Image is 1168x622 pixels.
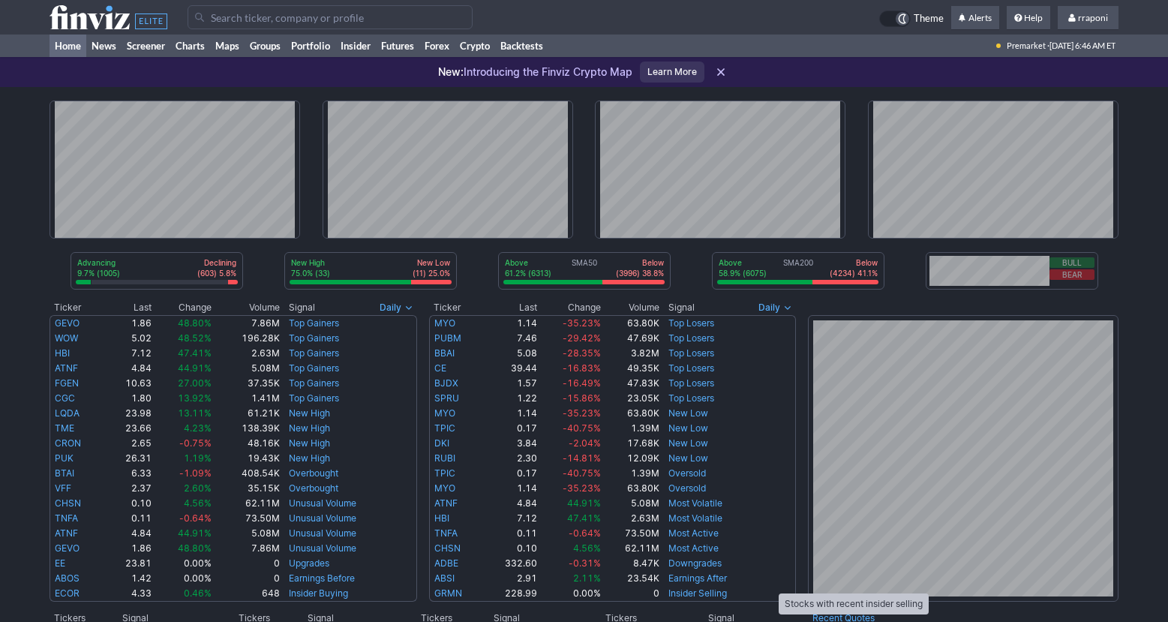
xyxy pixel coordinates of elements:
[483,541,538,556] td: 0.10
[505,257,551,268] p: Above
[505,268,551,278] p: 61.2% (6313)
[184,587,212,599] span: 0.46%
[289,332,339,344] a: Top Gainers
[602,300,660,315] th: Volume
[602,481,660,496] td: 63.80K
[105,421,152,436] td: 23.66
[212,391,281,406] td: 1.41M
[289,302,315,314] span: Signal
[602,511,660,526] td: 2.63M
[434,407,455,419] a: MYO
[569,437,601,449] span: -2.04%
[289,407,330,419] a: New High
[602,571,660,586] td: 23.54K
[616,268,664,278] p: (3996) 38.8%
[289,392,339,404] a: Top Gainers
[55,482,71,494] a: VFF
[567,512,601,524] span: 47.41%
[668,467,706,479] a: Oversold
[602,376,660,391] td: 47.83K
[434,437,449,449] a: DKI
[105,315,152,331] td: 1.86
[376,35,419,57] a: Futures
[483,361,538,376] td: 39.44
[289,317,339,329] a: Top Gainers
[483,376,538,391] td: 1.57
[755,300,796,315] button: Signals interval
[668,347,714,359] a: Top Losers
[178,317,212,329] span: 48.80%
[289,452,330,464] a: New High
[668,557,722,569] a: Downgrades
[55,587,80,599] a: ECOR
[184,482,212,494] span: 2.60%
[212,586,281,602] td: 648
[434,317,455,329] a: MYO
[602,361,660,376] td: 49.35K
[602,391,660,406] td: 23.05K
[289,437,330,449] a: New High
[212,451,281,466] td: 19.43K
[483,466,538,481] td: 0.17
[178,527,212,539] span: 44.91%
[563,317,601,329] span: -35.23%
[438,65,632,80] p: Introducing the Finviz Crypto Map
[178,362,212,374] span: 44.91%
[602,331,660,346] td: 47.69K
[419,35,455,57] a: Forex
[779,593,929,614] div: Stocks with recent insider selling
[289,527,356,539] a: Unusual Volume
[602,556,660,571] td: 8.47K
[602,526,660,541] td: 73.50M
[335,35,376,57] a: Insider
[434,527,458,539] a: TNFA
[55,407,80,419] a: LQDA
[668,332,714,344] a: Top Losers
[413,268,450,278] p: (11) 25.0%
[55,527,78,539] a: ATNF
[212,436,281,451] td: 48.16K
[830,257,878,268] p: Below
[434,452,455,464] a: RUBI
[668,572,727,584] a: Earnings After
[212,361,281,376] td: 5.08M
[434,392,459,404] a: SPRU
[830,268,878,278] p: (4234) 41.1%
[122,35,170,57] a: Screener
[483,481,538,496] td: 1.14
[483,496,538,511] td: 4.84
[1049,269,1094,280] button: Bear
[289,497,356,509] a: Unusual Volume
[758,300,780,315] span: Daily
[77,257,120,268] p: Advancing
[105,346,152,361] td: 7.12
[105,541,152,556] td: 1.86
[55,377,79,389] a: FGEN
[289,572,355,584] a: Earnings Before
[55,542,80,554] a: GEVO
[602,346,660,361] td: 3.82M
[569,527,601,539] span: -0.64%
[178,347,212,359] span: 47.41%
[914,11,944,27] span: Theme
[563,347,601,359] span: -28.35%
[179,437,212,449] span: -0.75%
[212,331,281,346] td: 196.28K
[434,587,462,599] a: GRMN
[483,451,538,466] td: 2.30
[483,436,538,451] td: 3.84
[563,482,601,494] span: -35.23%
[563,392,601,404] span: -15.86%
[668,317,714,329] a: Top Losers
[55,497,81,509] a: CHSN
[538,586,602,602] td: 0.00%
[105,436,152,451] td: 2.65
[105,300,152,315] th: Last
[212,481,281,496] td: 35.15K
[434,347,455,359] a: BBAI
[286,35,335,57] a: Portfolio
[55,557,65,569] a: EE
[291,257,330,268] p: New High
[289,377,339,389] a: Top Gainers
[495,35,548,57] a: Backtests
